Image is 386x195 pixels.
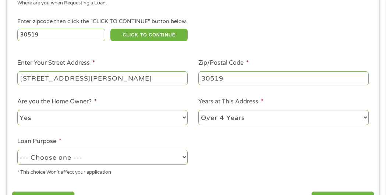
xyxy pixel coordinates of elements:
[17,59,95,67] label: Enter Your Street Address
[17,98,97,106] label: Are you the Home Owner?
[198,59,249,67] label: Zip/Postal Code
[17,71,188,85] input: 1 Main Street
[198,98,263,106] label: Years at This Address
[17,166,188,176] div: * This choice Won’t affect your application
[17,29,105,41] input: Enter Zipcode (e.g 01510)
[110,29,188,41] button: CLICK TO CONTINUE
[17,18,369,26] div: Enter zipcode then click the "CLICK TO CONTINUE" button below.
[17,138,61,145] label: Loan Purpose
